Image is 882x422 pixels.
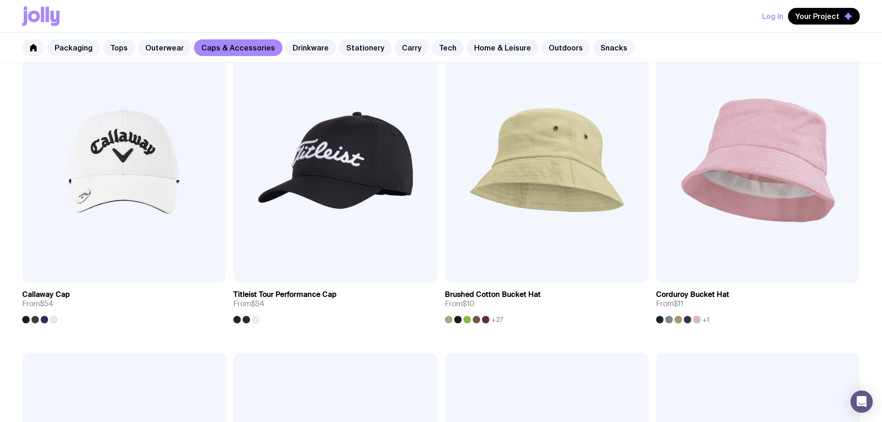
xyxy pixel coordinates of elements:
[795,12,839,21] span: Your Project
[445,283,649,323] a: Brushed Cotton Bucket HatFrom$10+27
[445,299,475,309] span: From
[233,290,337,299] h3: Titleist Tour Performance Cap
[339,39,392,56] a: Stationery
[103,39,135,56] a: Tops
[47,39,100,56] a: Packaging
[467,39,538,56] a: Home & Leisure
[656,299,683,309] span: From
[702,316,709,323] span: +1
[251,299,264,309] span: $54
[233,283,437,323] a: Titleist Tour Performance CapFrom$54
[593,39,635,56] a: Snacks
[432,39,464,56] a: Tech
[40,299,53,309] span: $54
[22,290,70,299] h3: Callaway Cap
[762,8,783,25] button: Log In
[194,39,282,56] a: Caps & Accessories
[656,283,860,323] a: Corduroy Bucket HatFrom$11+1
[463,299,475,309] span: $10
[22,283,226,323] a: Callaway CapFrom$54
[394,39,429,56] a: Carry
[541,39,590,56] a: Outdoors
[851,391,873,413] div: Open Intercom Messenger
[674,299,683,309] span: $11
[491,316,503,323] span: +27
[138,39,191,56] a: Outerwear
[285,39,336,56] a: Drinkware
[445,290,541,299] h3: Brushed Cotton Bucket Hat
[22,299,53,309] span: From
[788,8,860,25] button: Your Project
[656,290,729,299] h3: Corduroy Bucket Hat
[233,299,264,309] span: From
